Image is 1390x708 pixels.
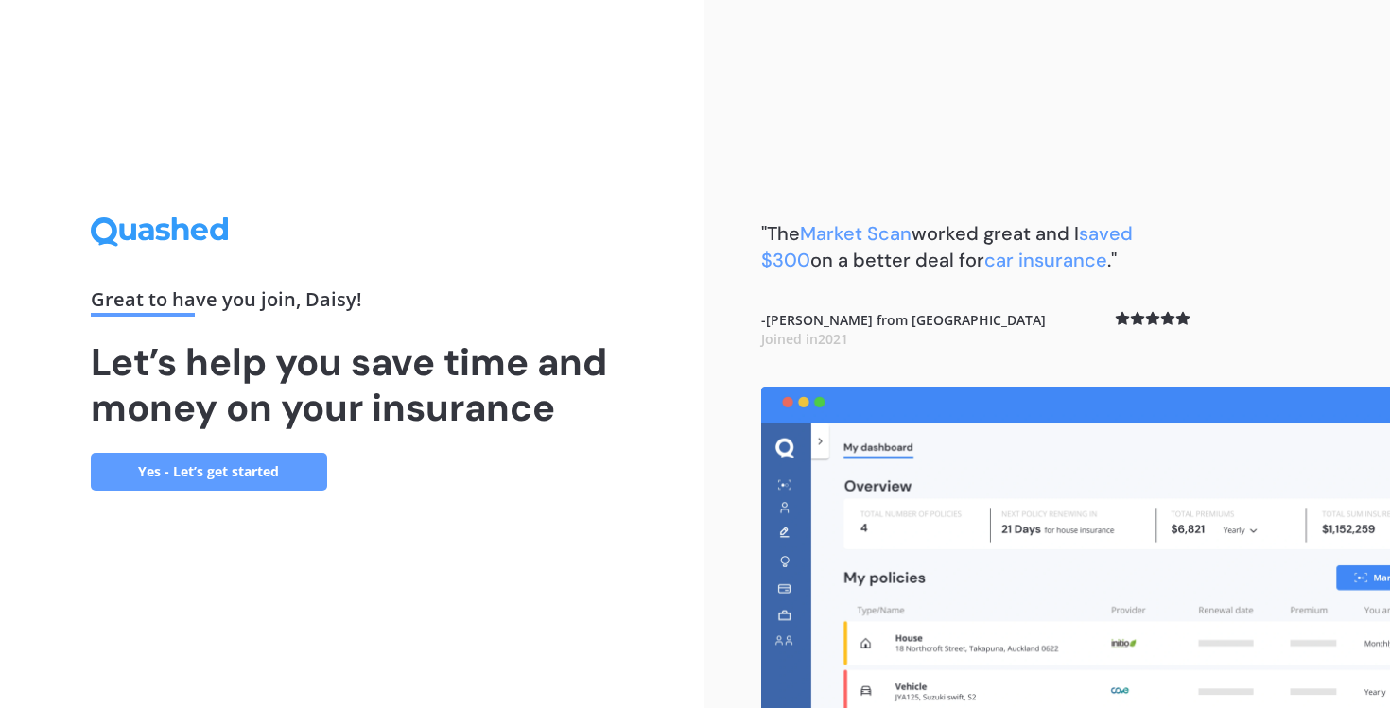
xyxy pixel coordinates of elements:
div: Great to have you join , Daisy ! [91,290,615,317]
span: Joined in 2021 [761,330,848,348]
span: car insurance [984,248,1107,272]
h1: Let’s help you save time and money on your insurance [91,339,615,430]
span: Market Scan [800,221,912,246]
span: saved $300 [761,221,1133,272]
img: dashboard.webp [761,387,1390,708]
a: Yes - Let’s get started [91,453,327,491]
b: - [PERSON_NAME] from [GEOGRAPHIC_DATA] [761,311,1046,348]
b: "The worked great and I on a better deal for ." [761,221,1133,272]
